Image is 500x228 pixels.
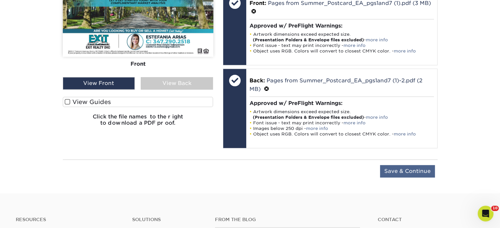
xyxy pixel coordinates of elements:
[2,208,56,226] iframe: Google Customer Reviews
[306,126,328,131] a: more info
[250,48,434,54] li: Object uses RGB. Colors will convert to closest CMYK color. -
[253,115,364,120] strong: (Presentation Folders & Envelope files excluded)
[63,57,213,71] div: Front
[491,206,499,211] span: 10
[378,217,484,222] a: Contact
[250,23,434,29] h4: Approved w/ PreFlight Warnings:
[132,217,205,222] h4: Solutions
[344,120,366,125] a: more info
[250,131,434,137] li: Object uses RGB. Colors will convert to closest CMYK color. -
[16,217,122,222] h4: Resources
[380,165,435,177] input: Save & Continue
[141,77,213,90] div: View Back
[215,217,360,222] h4: From the Blog
[366,37,388,42] a: more info
[253,37,364,42] strong: (Presentation Folders & Envelope files excluded)
[250,109,434,120] li: Artwork dimensions exceed expected size. -
[250,126,434,131] li: Images below 250 dpi -
[250,120,434,126] li: Font issue - text may print incorrectly -
[250,43,434,48] li: Font issue - text may print incorrectly -
[250,77,265,84] span: Back:
[394,49,416,53] a: more info
[63,114,213,131] h6: Click the file names to the right to download a PDF proof.
[250,100,434,106] h4: Approved w/ PreFlight Warnings:
[250,77,422,92] a: Pages from Summer_Postcard_EA_pgs1and7 (1)-2.pdf (2 MB)
[366,115,388,120] a: more info
[394,132,416,136] a: more info
[250,31,434,43] li: Artwork dimensions exceed expected size. -
[478,206,493,221] iframe: Intercom live chat
[63,97,213,107] label: View Guides
[344,43,366,48] a: more info
[63,77,135,90] div: View Front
